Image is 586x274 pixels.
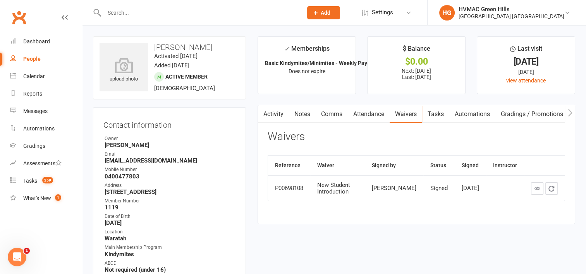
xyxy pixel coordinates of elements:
[105,235,235,242] strong: Waratah
[486,156,524,175] th: Instructor
[317,182,358,195] div: New Student Introduction
[9,8,29,27] a: Clubworx
[462,185,479,192] div: [DATE]
[23,73,45,79] div: Calendar
[375,58,458,66] div: $0.00
[105,219,235,226] strong: [DATE]
[265,60,380,66] strong: Basic Kindymites/Minimites - Weekly Payme...
[10,85,82,103] a: Reports
[10,155,82,172] a: Assessments
[372,4,393,21] span: Settings
[105,142,235,149] strong: [PERSON_NAME]
[321,10,330,16] span: Add
[105,204,235,211] strong: 1119
[316,105,348,123] a: Comms
[105,197,235,205] div: Member Number
[268,156,310,175] th: Reference
[10,120,82,137] a: Automations
[105,244,235,251] div: Main Membership Program
[455,156,486,175] th: Signed
[484,68,568,76] div: [DATE]
[42,177,53,183] span: 259
[23,91,42,97] div: Reports
[459,6,564,13] div: HVMAC Green Hills
[289,68,325,74] span: Does not expire
[459,13,564,20] div: [GEOGRAPHIC_DATA] [GEOGRAPHIC_DATA]
[10,172,82,190] a: Tasks 259
[165,74,208,80] span: Active member
[154,53,198,60] time: Activated [DATE]
[258,105,289,123] a: Activity
[105,228,235,236] div: Location
[100,58,148,83] div: upload photo
[449,105,495,123] a: Automations
[8,248,26,266] iframe: Intercom live chat
[100,43,239,51] h3: [PERSON_NAME]
[10,137,82,155] a: Gradings
[105,260,235,267] div: ABCD
[102,7,297,18] input: Search...
[23,38,50,45] div: Dashboard
[105,173,235,180] strong: 0400477803
[307,6,340,19] button: Add
[105,135,235,142] div: Owner
[284,45,289,53] i: ✓
[105,151,235,158] div: Email
[10,50,82,68] a: People
[510,44,542,58] div: Last visit
[105,157,235,164] strong: [EMAIL_ADDRESS][DOMAIN_NAME]
[23,56,41,62] div: People
[422,105,449,123] a: Tasks
[23,178,37,184] div: Tasks
[105,188,235,195] strong: [STREET_ADDRESS]
[23,143,45,149] div: Gradings
[23,125,55,132] div: Automations
[506,77,546,84] a: view attendance
[103,118,235,129] h3: Contact information
[284,44,330,58] div: Memberships
[430,185,448,192] div: Signed
[289,105,316,123] a: Notes
[484,58,568,66] div: [DATE]
[372,185,416,192] div: [PERSON_NAME]
[24,248,30,254] span: 1
[310,156,365,175] th: Waiver
[10,103,82,120] a: Messages
[275,185,303,192] div: P00698108
[348,105,390,123] a: Attendance
[10,190,82,207] a: What's New1
[423,156,455,175] th: Status
[23,160,62,166] div: Assessments
[23,195,51,201] div: What's New
[268,131,305,143] h3: Waivers
[439,5,455,21] div: HG
[375,68,458,80] p: Next: [DATE] Last: [DATE]
[10,33,82,50] a: Dashboard
[403,44,430,58] div: $ Balance
[55,194,61,201] span: 1
[365,156,423,175] th: Signed by
[105,266,235,273] strong: Not required (under 16)
[105,251,235,258] strong: Kindymites
[105,166,235,173] div: Mobile Number
[390,105,422,123] a: Waivers
[154,62,189,69] time: Added [DATE]
[10,68,82,85] a: Calendar
[154,85,215,92] span: [DEMOGRAPHIC_DATA]
[105,213,235,220] div: Date of Birth
[105,182,235,189] div: Address
[23,108,48,114] div: Messages
[495,105,569,123] a: Gradings / Promotions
